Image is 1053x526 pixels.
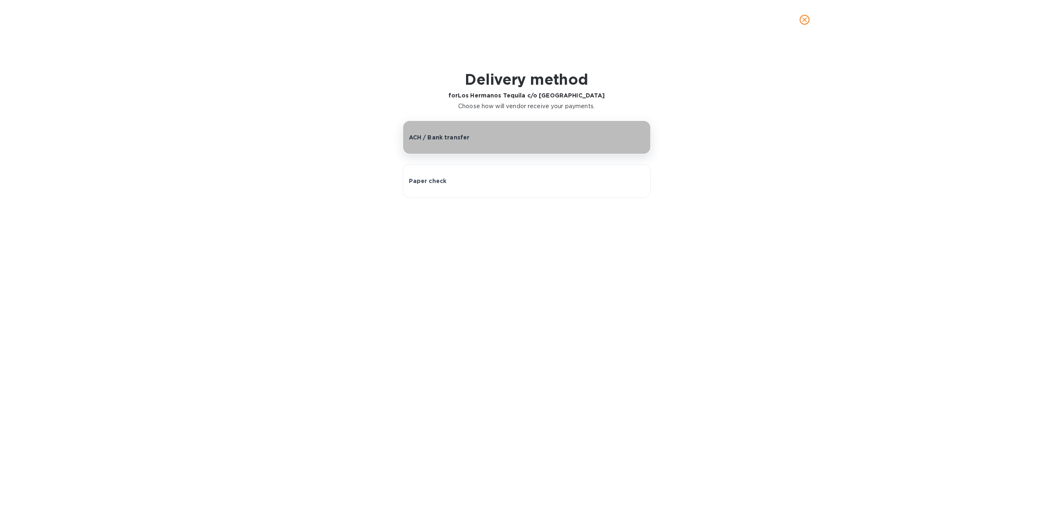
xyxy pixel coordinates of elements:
[409,177,447,185] p: Paper check
[448,71,605,88] h1: Delivery method
[403,120,651,154] button: ACH / Bank transfer
[795,10,814,30] button: close
[403,164,651,198] button: Paper check
[409,133,470,141] p: ACH / Bank transfer
[448,102,605,111] p: Choose how will vendor receive your payments.
[448,92,605,99] b: for Los Hermanos Tequila c/o [GEOGRAPHIC_DATA]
